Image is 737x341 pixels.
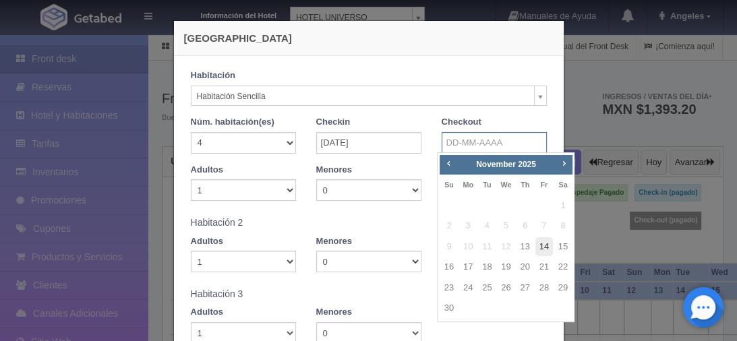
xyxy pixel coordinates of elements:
[518,160,536,169] span: 2025
[459,237,477,257] span: 10
[440,237,458,257] span: 9
[191,86,547,106] a: Habitación Sencilla
[316,306,352,319] label: Menores
[556,156,571,171] a: Next
[191,235,223,248] label: Adultos
[463,181,473,189] span: Monday
[554,237,572,257] a: 15
[442,132,547,154] input: DD-MM-AAAA
[497,257,514,277] a: 19
[517,237,534,257] a: 13
[440,257,458,277] a: 16
[191,164,223,177] label: Adultos
[459,278,477,298] a: 24
[535,278,553,298] a: 28
[440,278,458,298] a: 23
[535,237,553,257] a: 14
[540,181,548,189] span: Friday
[517,278,534,298] a: 27
[191,306,223,319] label: Adultos
[316,132,421,154] input: DD-MM-AAAA
[478,216,496,236] span: 4
[459,216,477,236] span: 3
[478,257,496,277] a: 18
[476,160,516,169] span: November
[459,257,477,277] a: 17
[441,156,456,171] a: Prev
[191,116,274,129] label: Núm. habitación(es)
[444,181,454,189] span: Sunday
[535,257,553,277] a: 21
[191,289,547,299] h5: Habitación 3
[483,181,491,189] span: Tuesday
[440,216,458,236] span: 2
[535,216,553,236] span: 7
[497,216,514,236] span: 5
[521,181,529,189] span: Thursday
[184,31,554,45] h4: [GEOGRAPHIC_DATA]
[316,116,351,129] label: Checkin
[497,237,514,257] span: 12
[558,181,567,189] span: Saturday
[517,216,534,236] span: 6
[478,237,496,257] span: 11
[478,278,496,298] a: 25
[197,86,529,106] span: Habitación Sencilla
[554,216,572,236] span: 8
[191,218,547,228] h5: Habitación 2
[440,299,458,318] a: 30
[517,257,534,277] a: 20
[554,196,572,216] span: 1
[554,278,572,298] a: 29
[554,257,572,277] a: 22
[316,164,352,177] label: Menores
[500,181,511,189] span: Wednesday
[316,235,352,248] label: Menores
[191,69,235,82] label: Habitación
[442,116,481,129] label: Checkout
[558,158,569,168] span: Next
[443,158,454,168] span: Prev
[497,278,514,298] a: 26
